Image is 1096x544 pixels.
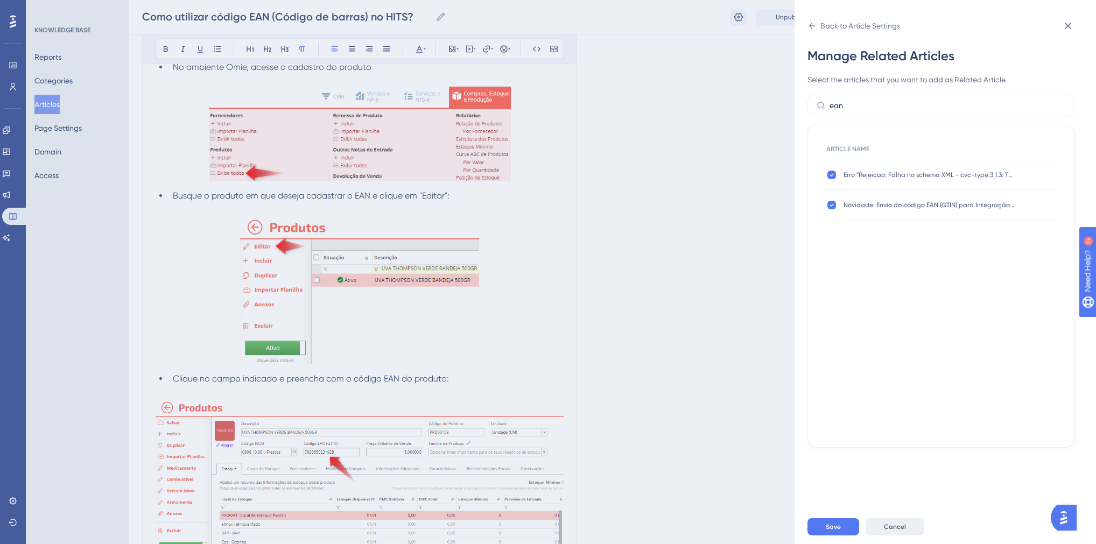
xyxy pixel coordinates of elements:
[1051,501,1083,534] iframe: UserGuiding AI Assistant Launcher
[807,73,1074,86] div: Select the articles that you want to add as Related Article.
[884,522,906,531] span: Cancel
[830,100,1065,111] input: Search
[73,5,80,14] div: 9+
[826,522,841,531] span: Save
[807,518,859,535] button: Save
[826,145,869,153] span: ARTICLE NAME
[844,171,1016,179] span: Erro "Rejeicao: Falha no schema XML - cvc-type.3.1.3: The value 'XXXX' of element 'cEANTrib' is n...
[866,518,924,535] button: Cancel
[25,3,67,16] span: Need Help?
[807,47,1074,65] div: Manage Related Articles
[844,201,1016,209] span: Novidade: Envio do código EAN (GTIN) para Integração Fiscal
[820,19,900,32] div: Back to Article Settings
